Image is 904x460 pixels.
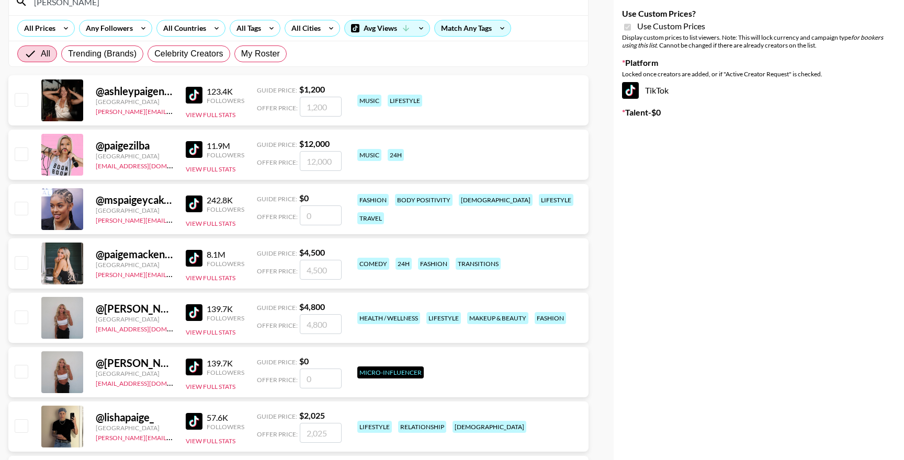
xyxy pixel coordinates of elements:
[388,149,404,161] div: 24h
[257,213,298,221] span: Offer Price:
[186,274,235,282] button: View Full Stats
[257,376,298,384] span: Offer Price:
[539,194,573,206] div: lifestyle
[96,206,173,214] div: [GEOGRAPHIC_DATA]
[207,86,244,97] div: 123.4K
[96,248,173,261] div: @ paigemackenzie
[300,314,342,334] input: 4,800
[96,261,173,269] div: [GEOGRAPHIC_DATA]
[257,358,297,366] span: Guide Price:
[96,315,173,323] div: [GEOGRAPHIC_DATA]
[230,20,263,36] div: All Tags
[257,430,298,438] span: Offer Price:
[96,377,201,387] a: [EMAIL_ADDRESS][DOMAIN_NAME]
[154,48,223,60] span: Celebrity Creators
[96,139,173,152] div: @ paigezilba
[357,421,392,433] div: lifestyle
[357,258,389,270] div: comedy
[285,20,323,36] div: All Cities
[96,160,201,170] a: [EMAIL_ADDRESS][DOMAIN_NAME]
[388,95,422,107] div: lifestyle
[186,220,235,227] button: View Full Stats
[186,383,235,390] button: View Full Stats
[96,411,173,424] div: @ lishapaige_
[622,33,883,49] em: for bookers using this list
[300,423,342,443] input: 2,025
[207,412,244,423] div: 57.6K
[622,82,639,99] img: TikTok
[96,193,173,206] div: @ mspaigeycakey
[80,20,135,36] div: Any Followers
[257,267,298,275] span: Offer Price:
[257,141,297,148] span: Guide Price:
[300,151,342,171] input: 12,000
[357,312,420,324] div: health / wellness
[299,356,309,366] strong: $ 0
[395,258,412,270] div: 24h
[426,312,461,324] div: lifestyle
[96,302,173,315] div: @ [PERSON_NAME]
[186,165,235,173] button: View Full Stats
[637,21,705,31] span: Use Custom Prices
[299,302,325,312] strong: $ 4,800
[186,87,202,103] img: TikTok
[18,20,58,36] div: All Prices
[96,432,251,442] a: [PERSON_NAME][EMAIL_ADDRESS][DOMAIN_NAME]
[257,304,297,312] span: Guide Price:
[398,421,446,433] div: relationship
[96,356,173,370] div: @ [PERSON_NAME]
[186,359,202,375] img: TikTok
[207,314,244,322] div: Followers
[186,304,202,321] img: TikTok
[622,8,896,19] label: Use Custom Prices?
[299,139,330,148] strong: $ 12,000
[257,195,297,203] span: Guide Price:
[207,369,244,376] div: Followers
[622,82,896,99] div: TikTok
[257,104,298,112] span: Offer Price:
[535,312,566,324] div: fashion
[357,366,424,378] div: Micro-Influencer
[357,149,381,161] div: music
[357,212,384,224] div: travel
[41,48,50,60] span: All
[96,106,251,116] a: [PERSON_NAME][EMAIL_ADDRESS][DOMAIN_NAME]
[96,152,173,160] div: [GEOGRAPHIC_DATA]
[300,369,342,388] input: 0
[207,97,244,105] div: Followers
[186,413,202,430] img: TikTok
[96,85,173,98] div: @ ashleypaigenicholson
[207,205,244,213] div: Followers
[186,328,235,336] button: View Full Stats
[186,437,235,445] button: View Full Stats
[207,249,244,260] div: 8.1M
[257,86,297,94] span: Guide Price:
[207,141,244,151] div: 11.9M
[453,421,526,433] div: [DEMOGRAPHIC_DATA]
[418,258,449,270] div: fashion
[157,20,208,36] div: All Countries
[357,95,381,107] div: music
[435,20,511,36] div: Match Any Tags
[357,194,389,206] div: fashion
[186,195,202,212] img: TikTok
[186,250,202,267] img: TikTok
[299,247,325,257] strong: $ 4,500
[300,260,342,280] input: 4,500
[96,214,251,224] a: [PERSON_NAME][EMAIL_ADDRESS][DOMAIN_NAME]
[96,269,251,279] a: [PERSON_NAME][EMAIL_ADDRESS][DOMAIN_NAME]
[467,312,528,324] div: makeup & beauty
[299,410,325,420] strong: $ 2,025
[395,194,453,206] div: body positivity
[207,260,244,268] div: Followers
[186,111,235,119] button: View Full Stats
[345,20,430,36] div: Avg Views
[299,84,325,94] strong: $ 1,200
[257,158,298,166] span: Offer Price:
[622,70,896,78] div: Locked once creators are added, or if "Active Creator Request" is checked.
[622,33,896,49] div: Display custom prices to list viewers. Note: This will lock currency and campaign type . Cannot b...
[96,424,173,432] div: [GEOGRAPHIC_DATA]
[622,57,896,68] label: Platform
[207,358,244,369] div: 139.7K
[186,141,202,158] img: TikTok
